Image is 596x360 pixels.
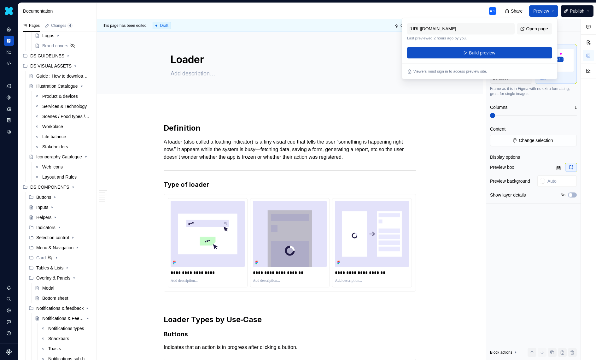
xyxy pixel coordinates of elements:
div: Notifications types [48,325,84,332]
p: Indicates that an action is in progress after clicking a button. [164,344,416,351]
div: Overlay & Panels [36,275,70,281]
a: Web icons [32,162,94,172]
div: DS VISUAL ASSETS [20,61,94,71]
div: Pages [23,23,40,28]
a: Inputs [26,202,94,212]
div: Inputs [36,204,48,210]
a: Toasts [38,344,94,354]
label: No [561,192,565,198]
a: Workplace [32,121,94,132]
div: Illustration Catalogue [36,83,78,89]
div: A☺ [490,9,495,14]
h3: Type of loader [164,180,416,189]
div: DS COMPONENTS [20,182,94,192]
a: Notifications & Feedbacks [32,313,94,323]
div: Notifications & Feedbacks [42,315,84,322]
img: 8442b5b3-d95e-456d-8131-d61e917d6403.png [5,7,13,15]
div: Block actions [490,348,518,357]
a: Scenes / Food types / Activities [32,111,94,121]
a: Product & devices [32,91,94,101]
div: Content [490,126,505,132]
a: Bottom sheet [32,293,94,303]
div: DS GUIDELINES [30,53,64,59]
h2: Definition [164,123,416,133]
div: Menu & Navigation [26,243,94,253]
button: Contact support [4,317,14,327]
div: Modal [42,285,54,291]
div: Snackbars [48,335,69,342]
div: Documentation [23,8,94,14]
span: 4 [67,23,73,28]
div: Notifications & feedback [36,305,84,311]
a: Data sources [4,127,14,137]
button: Change selection [490,135,577,146]
a: Life balance [32,132,94,142]
a: Modal [32,283,94,293]
div: Guide : How to download assets in PNG format ? [36,73,88,79]
a: Logos [32,31,94,41]
p: Viewers must sign in to access preview site. [413,69,487,74]
span: Publish [570,8,584,14]
div: Selection control [26,233,94,243]
div: Notifications & feedback [26,303,94,313]
div: DS GUIDELINES [20,51,94,61]
a: Layout and Rules [32,172,94,182]
div: Web icons [42,164,63,170]
button: Quick preview [393,21,427,30]
a: Code automation [4,58,14,68]
div: Logos [42,32,54,39]
button: Search ⌘K [4,294,14,304]
span: Build preview [469,50,495,56]
a: Analytics [4,47,14,57]
div: Assets [4,104,14,114]
a: Illustration Catalogue [26,81,94,91]
div: Workplace [42,123,63,130]
a: Iconography Catalogue [26,152,94,162]
p: A loader (also called a loading indicator) is a tiny visual cue that tells the user “something is... [164,138,416,161]
div: Scenes / Food types / Activities [42,113,90,120]
div: Buttons [26,192,94,202]
div: DS COMPONENTS [30,184,69,190]
div: Settings [4,305,14,316]
p: 1 [575,105,577,110]
div: Display options [490,154,520,160]
button: Publish [561,5,593,17]
span: Preview [533,8,549,14]
a: Home [4,24,14,34]
span: Open page [526,26,548,32]
a: Open page [517,23,552,34]
div: Design tokens [4,81,14,91]
input: Auto [545,175,577,187]
a: Documentation [4,36,14,46]
div: Buttons [36,194,51,200]
div: Toasts [48,345,61,352]
button: Notifications [4,283,14,293]
a: Guide : How to download assets in PNG format ? [26,71,94,81]
span: Share [511,8,523,14]
div: Overlay & Panels [26,273,94,283]
h2: Loader Types by Use‑Case [164,315,416,325]
div: Preview box [490,164,514,170]
span: Change selection [519,137,553,144]
svg: Supernova Logo [6,349,12,355]
div: Brand covers [42,43,68,49]
div: Life balance [42,133,66,140]
div: Tables & Lists [26,263,94,273]
div: Helpers [36,214,51,221]
a: Notifications types [38,323,94,333]
a: Components [4,92,14,103]
div: DS VISUAL ASSETS [30,63,72,69]
textarea: Loader [169,52,408,67]
button: Share [502,5,527,17]
div: Card [26,253,94,263]
a: Services & Technology [32,101,94,111]
div: Changes [51,23,73,28]
div: Columns [490,104,507,110]
div: Stakeholders [42,144,68,150]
